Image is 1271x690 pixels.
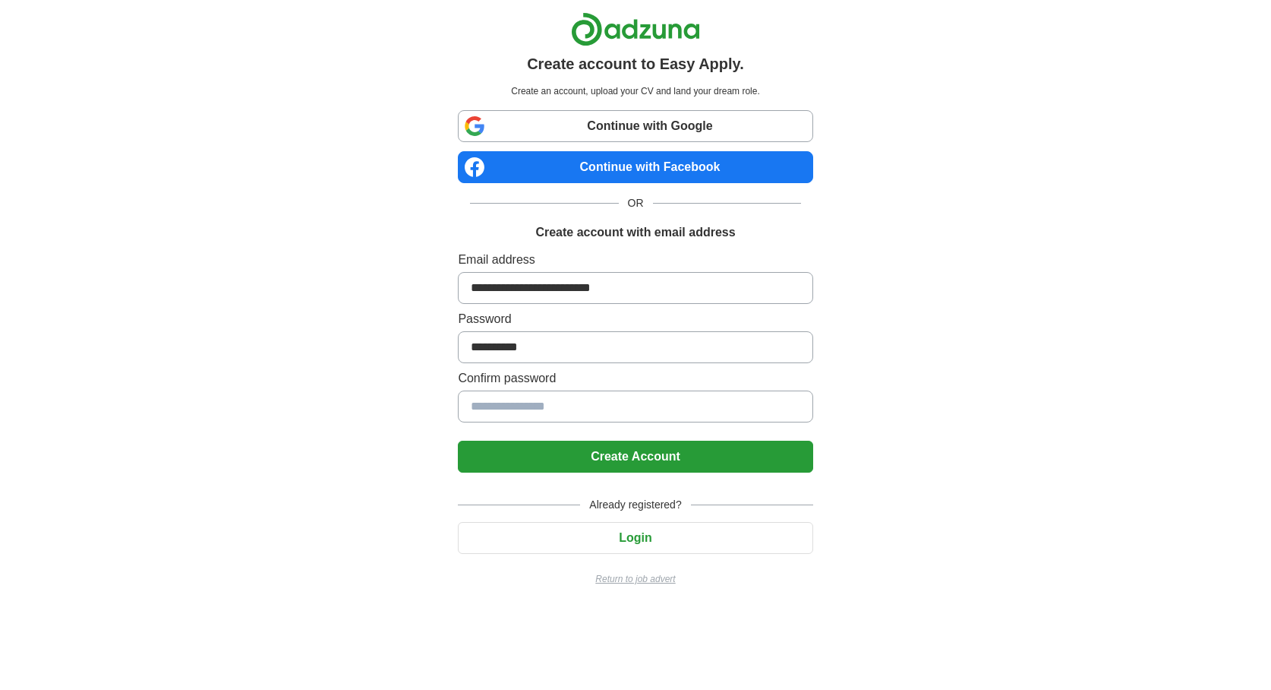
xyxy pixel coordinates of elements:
[527,52,744,75] h1: Create account to Easy Apply.
[458,441,812,473] button: Create Account
[458,572,812,586] a: Return to job advert
[458,110,812,142] a: Continue with Google
[619,195,653,211] span: OR
[458,251,812,269] label: Email address
[458,522,812,554] button: Login
[458,151,812,183] a: Continue with Facebook
[458,531,812,544] a: Login
[461,84,809,98] p: Create an account, upload your CV and land your dream role.
[580,497,690,513] span: Already registered?
[571,12,700,46] img: Adzuna logo
[458,369,812,388] label: Confirm password
[535,223,735,242] h1: Create account with email address
[458,310,812,328] label: Password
